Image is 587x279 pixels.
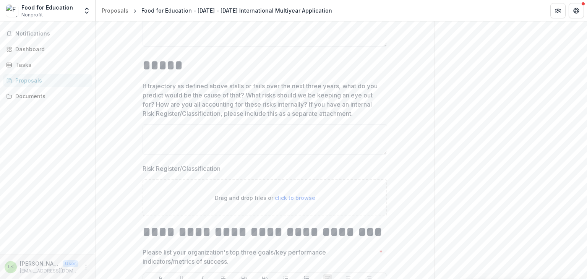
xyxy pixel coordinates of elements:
button: More [81,263,91,272]
button: Partners [550,3,566,18]
a: Proposals [99,5,131,16]
img: Food for Education [6,5,18,17]
a: Documents [3,90,92,102]
span: Notifications [15,31,89,37]
div: Proposals [102,6,128,15]
span: click to browse [275,195,315,201]
p: Please list your organization's top three goals/key performance indicators/metrics of success. [143,248,376,266]
span: Nonprofit [21,11,43,18]
a: Dashboard [3,43,92,55]
div: Liviya David <liviya@food4education.org> [8,264,14,269]
div: Proposals [15,76,86,84]
button: Get Help [569,3,584,18]
button: Open entity switcher [81,3,92,18]
p: Drag and drop files or [215,194,315,202]
a: Tasks [3,58,92,71]
p: User [63,260,78,267]
p: [EMAIL_ADDRESS][DOMAIN_NAME] [20,268,78,274]
button: Notifications [3,28,92,40]
div: Food for Education - [DATE] - [DATE] International Multiyear Application [141,6,332,15]
div: Food for Education [21,3,73,11]
div: Tasks [15,61,86,69]
p: If trajectory as defined above stalls or fails over the next three years, what do you predict wou... [143,81,383,118]
a: Proposals [3,74,92,87]
nav: breadcrumb [99,5,335,16]
p: Risk Register/Classification [143,164,221,173]
div: Documents [15,92,86,100]
div: Dashboard [15,45,86,53]
p: [PERSON_NAME] <[PERSON_NAME][EMAIL_ADDRESS][DOMAIN_NAME]> [20,260,60,268]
